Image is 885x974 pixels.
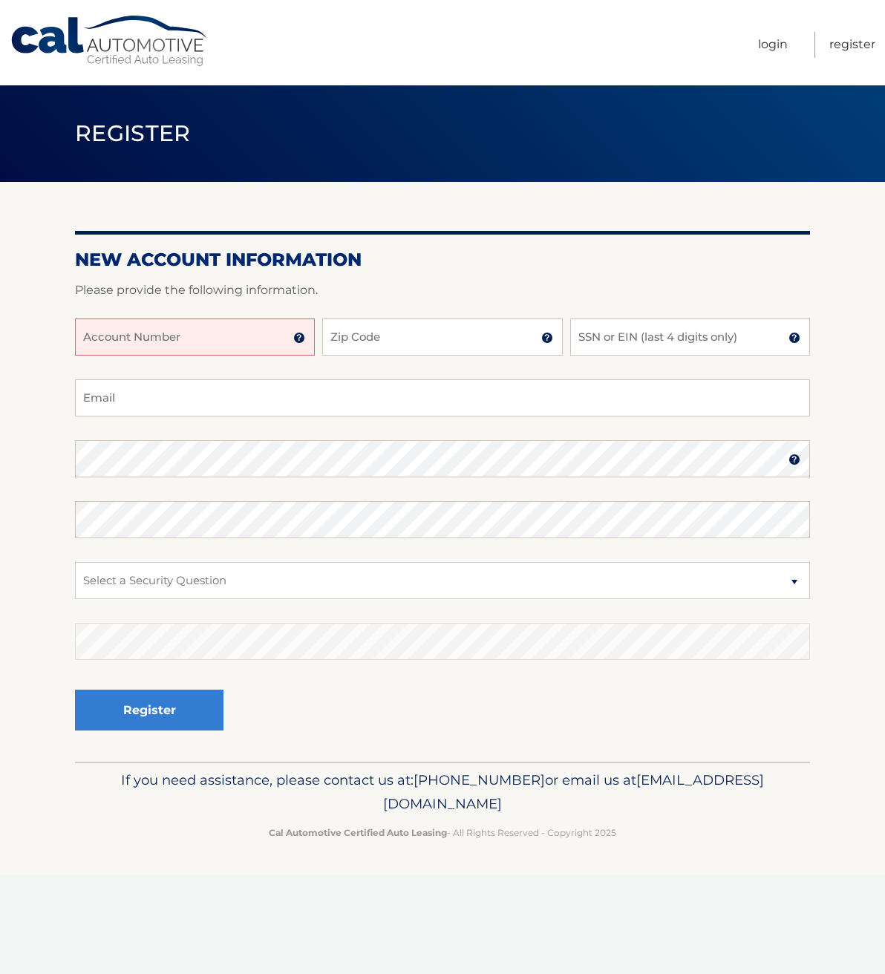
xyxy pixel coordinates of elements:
strong: Cal Automotive Certified Auto Leasing [269,827,447,838]
span: [EMAIL_ADDRESS][DOMAIN_NAME] [383,771,764,812]
input: Account Number [75,318,315,356]
img: tooltip.svg [788,332,800,344]
a: Cal Automotive [10,15,210,68]
button: Register [75,690,223,730]
a: Register [829,32,875,58]
h2: New Account Information [75,249,810,271]
input: Zip Code [322,318,562,356]
a: Login [758,32,788,58]
img: tooltip.svg [293,332,305,344]
p: - All Rights Reserved - Copyright 2025 [85,825,800,840]
img: tooltip.svg [541,332,553,344]
img: tooltip.svg [788,454,800,465]
input: Email [75,379,810,416]
input: SSN or EIN (last 4 digits only) [570,318,810,356]
p: If you need assistance, please contact us at: or email us at [85,768,800,816]
p: Please provide the following information. [75,280,810,301]
span: [PHONE_NUMBER] [414,771,545,788]
span: Register [75,120,191,147]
